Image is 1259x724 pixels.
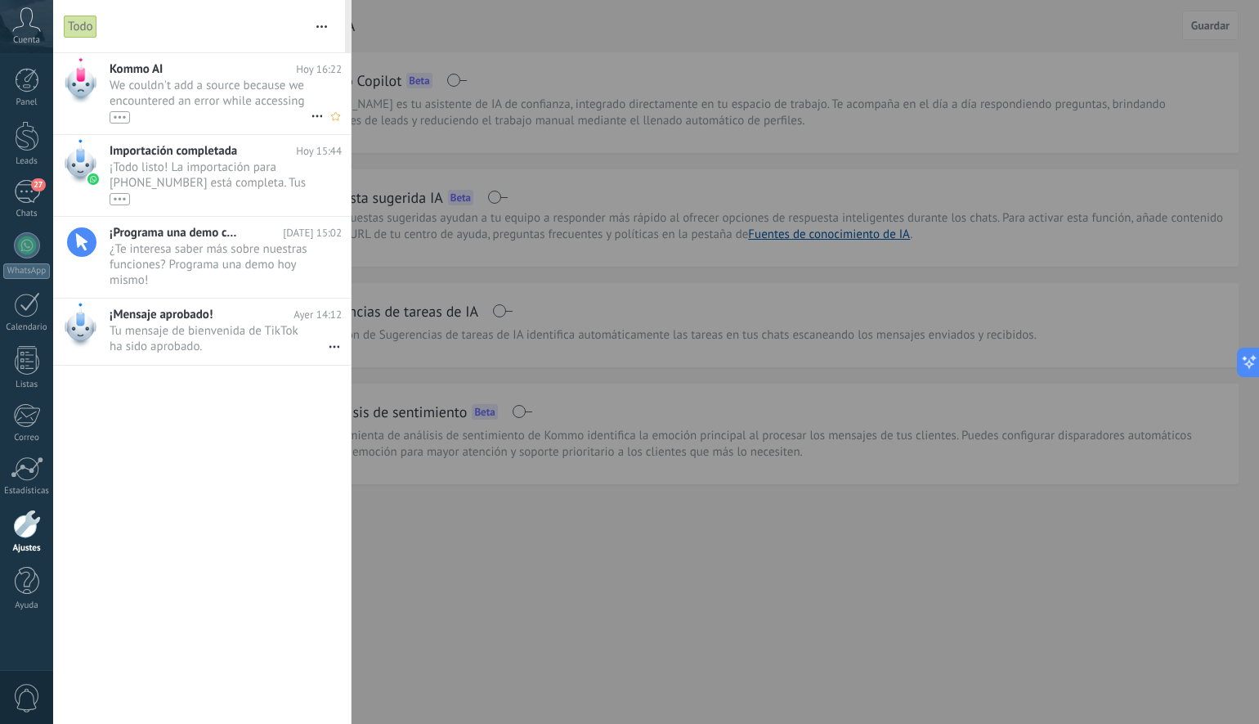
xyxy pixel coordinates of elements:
[110,225,240,241] span: ¡Programa una demo con un experto!
[110,160,311,205] span: ¡Todo listo! La importación para [PHONE_NUMBER] está completa. Tus datos de WhatsApp están listos...
[64,15,97,38] div: Todo
[3,433,51,443] div: Correo
[110,78,311,124] span: We couldn't add a source because we encountered an error while accessing the website provided. Pl...
[110,241,311,287] span: ¿Te interesa saber más sobre nuestras funciones? Programa una demo hoy mismo!
[110,111,130,124] div: •••
[3,322,51,333] div: Calendario
[87,173,99,185] img: waba.svg
[110,323,311,354] span: Tu mensaje de bienvenida de TikTok ha sido aprobado.
[296,143,342,159] span: Hoy 15:44
[283,225,342,241] span: [DATE] 15:02
[3,156,51,167] div: Leads
[3,380,51,390] div: Listas
[110,61,163,77] span: Kommo AI
[110,143,237,159] span: Importación completada
[110,193,130,205] div: •••
[13,35,40,46] span: Cuenta
[53,53,351,134] a: Kommo AI Hoy 16:22 We couldn't add a source because we encountered an error while accessing the w...
[3,97,51,108] div: Panel
[3,486,51,497] div: Estadísticas
[3,263,50,279] div: WhatsApp
[293,307,342,322] span: Ayer 14:12
[110,307,213,322] span: ¡Mensaje aprobado!
[53,217,351,298] a: ¡Programa una demo con un experto! [DATE] 15:02 ¿Te interesa saber más sobre nuestras funciones? ...
[3,543,51,554] div: Ajustes
[3,209,51,219] div: Chats
[3,600,51,611] div: Ayuda
[296,61,342,77] span: Hoy 16:22
[31,178,45,191] span: 27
